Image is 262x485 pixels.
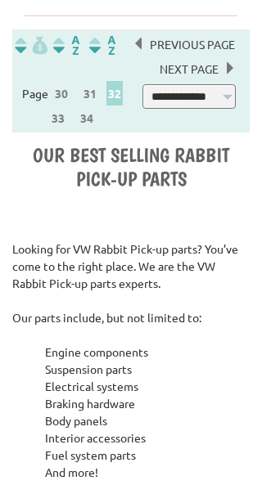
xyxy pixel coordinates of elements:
p: Our parts include, but not limited to: [12,309,250,326]
a: 31 [79,86,101,101]
li: Braking hardware [45,395,250,412]
li: Fuel system parts [45,447,250,464]
li: Interior accessories [45,429,250,447]
p: Looking for VW Rabbit Pick-up parts? You’ve come to the right place. We are the VW Rabbit Pick-up... [12,240,250,292]
li: And more! [45,464,250,481]
img: Sort by Sales Rank [86,36,119,55]
img: Sort by Headline [50,36,83,55]
a: 33 [47,110,69,125]
span: Next Page [151,56,227,81]
a: Next Page [151,61,227,76]
a: 34 [76,110,97,125]
a: 30 [51,86,72,101]
li: Suspension parts [45,361,250,378]
div: Page [15,81,131,130]
div: OUR BEST SELLING Rabbit Pick-up PARTS [12,143,250,193]
span: Previous Page [142,32,243,56]
span: 32 [106,81,123,106]
img: filterpricelow.svg [15,36,47,55]
li: Body panels [45,412,250,429]
a: Previous Page [136,37,243,52]
li: Engine components [45,344,250,361]
li: Electrical systems [45,378,250,395]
